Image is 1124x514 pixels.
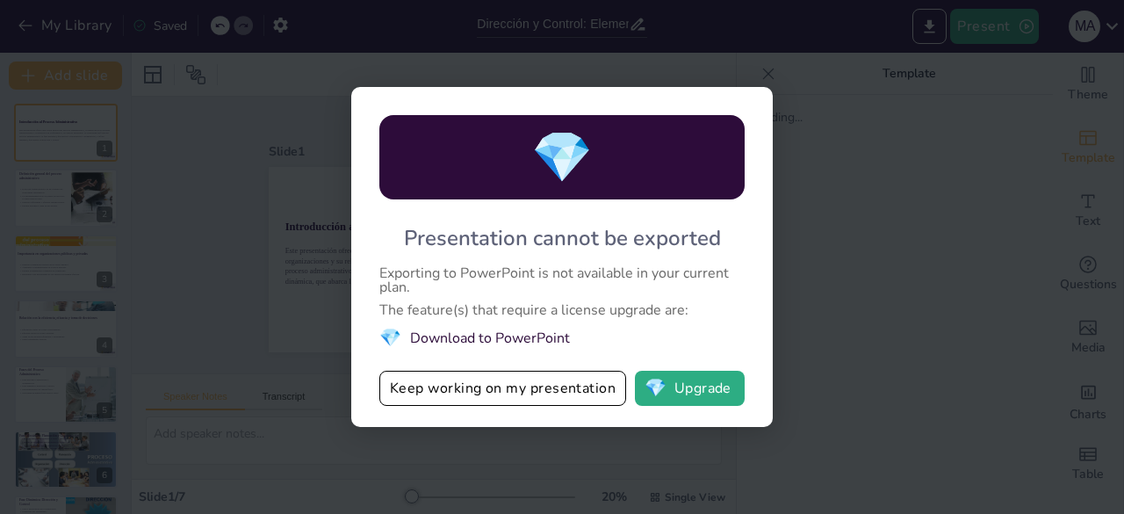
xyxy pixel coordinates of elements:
[379,326,745,350] li: Download to PowerPoint
[379,371,626,406] button: Keep working on my presentation
[379,326,401,350] span: diamond
[645,380,666,397] span: diamond
[404,224,721,252] div: Presentation cannot be exported
[379,303,745,317] div: The feature(s) that require a license upgrade are:
[635,371,745,406] button: diamondUpgrade
[531,124,593,192] span: diamond
[379,266,745,294] div: Exporting to PowerPoint is not available in your current plan.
